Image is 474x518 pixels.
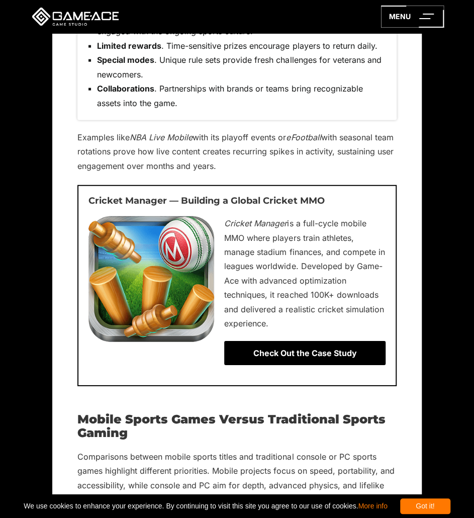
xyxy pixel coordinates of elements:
[97,41,161,51] strong: Limited rewards
[88,196,385,206] h3: Cricket Manager — Building a Global Cricket MMO
[77,413,396,440] h2: Mobile Sports Games Versus Traditional Sports Gaming
[224,218,287,228] em: Cricket Manager
[358,502,387,510] a: More info
[88,216,385,331] p: is a full-cycle mobile MMO where players train athletes, manage stadium finances, and compete in ...
[224,341,385,365] div: Check Out the Case Study
[400,498,450,514] div: Got it!
[77,130,396,173] p: Examples like with its playoff events or with seasonal team rotations prove how live content crea...
[24,498,387,514] span: We use cookies to enhance your experience. By continuing to visit this site you agree to our use ...
[286,132,321,142] em: eFootball
[97,53,386,81] li: . Unique rule sets provide fresh challenges for veterans and newcomers.
[97,55,154,65] strong: Special modes
[97,83,154,94] strong: Collaborations
[88,216,214,342] img: Cricket Manager
[97,39,386,53] li: . Time-sensitive prizes encourage players to return daily.
[130,132,193,142] em: NBA Live Mobile
[97,81,386,110] li: . Partnerships with brands or teams bring recognizable assets into the game.
[88,341,385,365] a: Check Out the Case Study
